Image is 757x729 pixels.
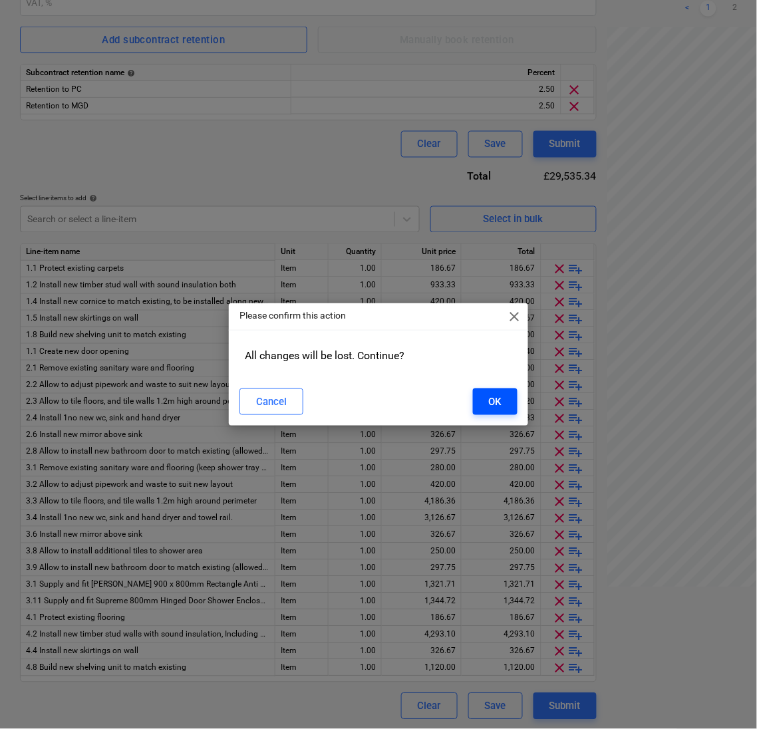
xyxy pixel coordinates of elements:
div: OK [489,393,502,410]
div: Cancel [256,393,287,410]
button: OK [473,388,518,415]
span: close [507,309,523,325]
button: Cancel [239,388,303,415]
p: Please confirm this action [239,309,346,323]
div: All changes will be lost. Continue? [239,344,518,367]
